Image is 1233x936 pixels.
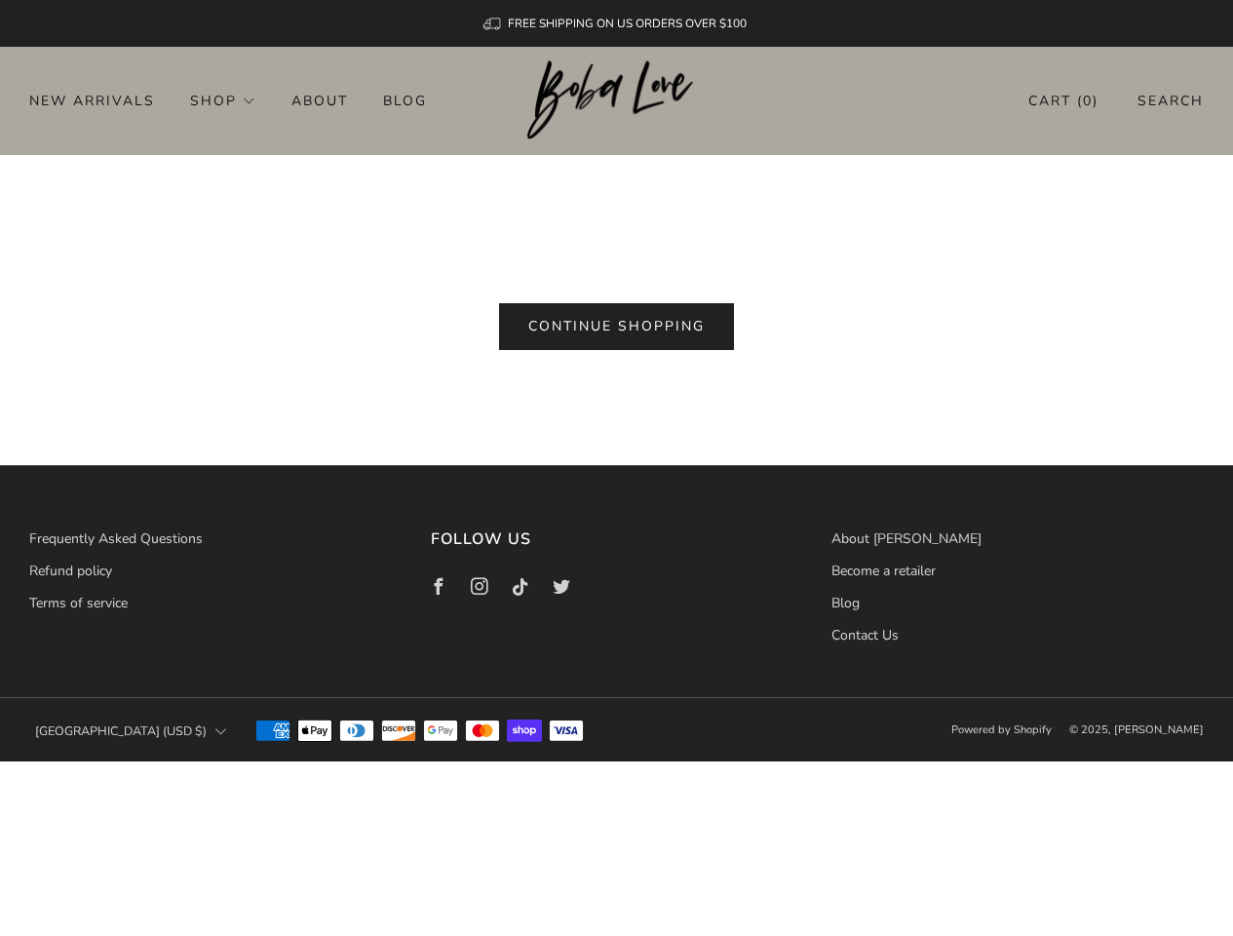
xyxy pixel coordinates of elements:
[1028,85,1098,117] a: Cart
[29,710,232,753] button: [GEOGRAPHIC_DATA] (USD $)
[29,85,155,116] a: New Arrivals
[508,16,747,31] span: FREE SHIPPING ON US ORDERS OVER $100
[1083,92,1093,110] items-count: 0
[29,529,203,548] a: Frequently Asked Questions
[1069,722,1204,737] span: © 2025, [PERSON_NAME]
[383,85,427,116] a: Blog
[291,85,348,116] a: About
[831,562,936,580] a: Become a retailer
[951,722,1052,737] a: Powered by Shopify
[831,529,982,548] a: About [PERSON_NAME]
[431,525,803,554] h3: Follow us
[190,85,256,116] a: Shop
[29,594,128,612] a: Terms of service
[29,562,112,580] a: Refund policy
[499,303,734,350] a: Continue shopping
[527,60,706,140] img: Boba Love
[1137,85,1204,117] a: Search
[527,60,706,141] a: Boba Love
[831,594,860,612] a: Blog
[831,626,899,644] a: Contact Us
